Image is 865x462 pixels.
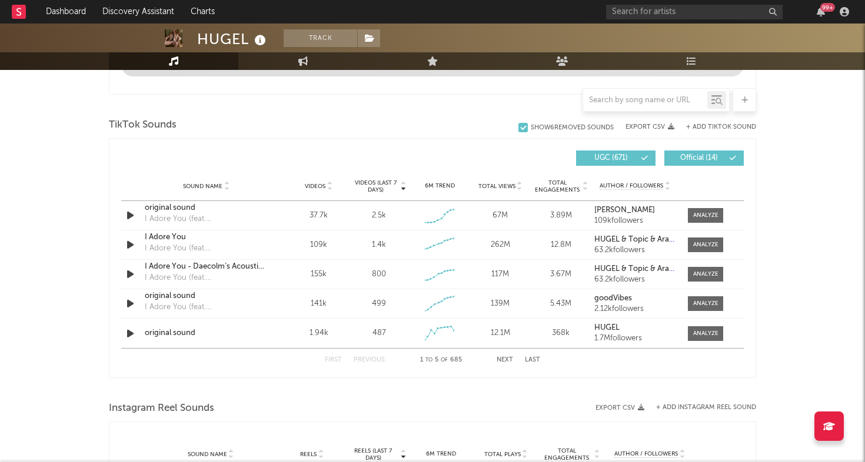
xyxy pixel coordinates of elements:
span: Total Engagements [541,447,593,461]
div: 139M [473,298,528,310]
div: 1.4k [372,239,386,251]
div: 67M [473,210,528,222]
div: 2.12k followers [594,305,676,313]
span: Total Plays [484,451,521,458]
span: to [425,357,432,363]
a: HUGEL & Topic & Arash & Daecolm [594,265,676,273]
button: UGC(671) [576,150,656,166]
input: Search for artists [606,5,783,19]
strong: HUGEL & Topic & Arash & Daecolm [594,265,718,273]
span: Author / Followers [614,450,678,458]
div: 117M [473,269,528,280]
span: Videos [305,183,325,190]
div: 1.94k [291,327,346,339]
span: Instagram Reel Sounds [109,401,214,416]
div: 141k [291,298,346,310]
div: 487 [372,327,386,339]
div: 109k followers [594,217,676,225]
span: Official ( 14 ) [672,155,726,162]
a: original sound [145,290,268,302]
span: Reels [300,451,317,458]
div: 3.89M [534,210,588,222]
div: 37.7k [291,210,346,222]
span: of [441,357,448,363]
a: HUGEL & Topic & Arash & Daecolm [594,236,676,244]
div: 262M [473,239,528,251]
div: 5.43M [534,298,588,310]
div: 12.1M [473,327,528,339]
div: 3.67M [534,269,588,280]
a: goodVibes [594,294,676,303]
button: Track [284,29,357,47]
div: 368k [534,327,588,339]
button: + Add TikTok Sound [686,124,756,130]
div: + Add Instagram Reel Sound [644,404,756,411]
strong: [PERSON_NAME] [594,206,655,214]
div: 109k [291,239,346,251]
button: + Add Instagram Reel Sound [656,404,756,411]
a: I Adore You [145,232,268,243]
span: Reels (last 7 days) [347,447,399,461]
a: original sound [145,202,268,214]
span: TikTok Sounds [109,118,177,132]
button: Previous [354,357,385,363]
div: 1.7M followers [594,334,676,343]
button: Export CSV [595,404,644,411]
div: 12.8M [534,239,588,251]
button: Export CSV [626,123,674,130]
div: I Adore You (feat. [GEOGRAPHIC_DATA]) [145,213,268,225]
div: 63.2k followers [594,276,676,284]
span: Total Engagements [534,179,581,193]
div: 99 + [820,3,835,12]
a: original sound [145,327,268,339]
div: I Adore You (feat. [GEOGRAPHIC_DATA]) [145,272,268,284]
button: + Add TikTok Sound [674,124,756,130]
a: HUGEL [594,324,676,332]
div: 63.2k followers [594,246,676,255]
span: Total Views [478,183,515,190]
div: 155k [291,269,346,280]
input: Search by song name or URL [583,96,707,105]
a: [PERSON_NAME] [594,206,676,215]
div: 6M Trend [412,182,467,190]
a: I Adore You - Daecolm’s Acoustic Version [145,261,268,273]
button: 99+ [817,7,825,16]
div: 1 5 685 [408,353,473,367]
div: I Adore You (feat. [GEOGRAPHIC_DATA]) [145,302,268,313]
span: Sound Name [188,451,227,458]
strong: HUGEL & Topic & Arash & Daecolm [594,236,718,243]
span: Author / Followers [600,182,663,190]
button: First [325,357,342,363]
span: Videos (last 7 days) [352,179,400,193]
button: Official(14) [664,150,744,166]
strong: HUGEL [594,324,620,332]
div: 499 [372,298,386,310]
span: UGC ( 671 ) [584,155,638,162]
span: Sound Name [183,183,222,190]
button: Next [497,357,513,363]
button: Last [525,357,540,363]
div: 800 [372,269,386,280]
div: HUGEL [197,29,269,49]
div: Show 6 Removed Sounds [531,124,614,132]
div: I Adore You (feat. [GEOGRAPHIC_DATA]) [145,243,268,255]
div: 2.5k [372,210,386,222]
div: 6M Trend [412,450,471,458]
strong: goodVibes [594,294,632,302]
